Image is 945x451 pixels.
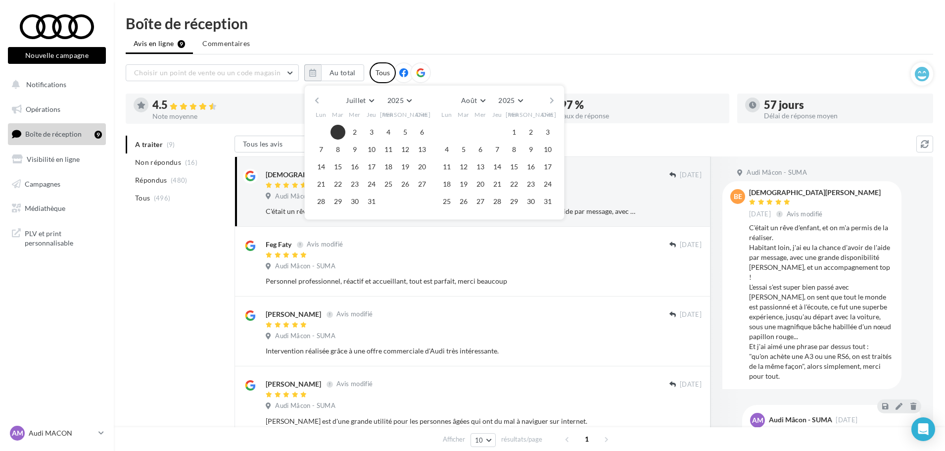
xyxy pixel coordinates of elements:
[398,125,413,140] button: 5
[749,223,894,381] div: C'était un rêve d'enfant, et on m'a permis de la réaliser. Habitant loin, j'ai eu la chance d'avo...
[25,130,82,138] span: Boîte de réception
[94,131,102,139] div: 9
[490,142,505,157] button: 7
[381,177,396,192] button: 25
[456,159,471,174] button: 12
[25,204,65,212] span: Médiathèque
[266,416,637,426] div: [PERSON_NAME] est d'une grande utilité pour les personnes âgées qui ont du mal à naviguer sur int...
[680,380,702,389] span: [DATE]
[416,110,428,119] span: Dim
[507,194,521,209] button: 29
[29,428,94,438] p: Audi MACON
[370,62,396,83] div: Tous
[457,94,489,107] button: Août
[523,194,538,209] button: 30
[171,176,188,184] span: (480)
[364,125,379,140] button: 3
[560,100,721,110] div: 97 %
[461,96,477,104] span: Août
[347,125,362,140] button: 2
[456,177,471,192] button: 19
[342,94,378,107] button: Juillet
[8,424,106,443] a: AM Audi MACON
[243,140,283,148] span: Tous les avis
[275,192,335,201] span: Audi Mâcon - SUMA
[507,177,521,192] button: 22
[185,158,197,166] span: (16)
[540,142,555,157] button: 10
[542,110,554,119] span: Dim
[346,96,366,104] span: Juillet
[473,194,488,209] button: 27
[26,80,66,89] span: Notifications
[523,125,538,140] button: 2
[560,112,721,119] div: Taux de réponse
[275,401,335,410] span: Audi Mâcon - SUMA
[456,142,471,157] button: 5
[331,125,345,140] button: 1
[441,110,452,119] span: Lun
[316,110,327,119] span: Lun
[439,194,454,209] button: 25
[380,110,431,119] span: [PERSON_NAME]
[473,159,488,174] button: 13
[473,142,488,157] button: 6
[331,177,345,192] button: 22
[415,159,429,174] button: 20
[347,194,362,209] button: 30
[540,194,555,209] button: 31
[25,179,60,188] span: Campagnes
[680,171,702,180] span: [DATE]
[266,379,321,389] div: [PERSON_NAME]
[398,142,413,157] button: 12
[349,110,361,119] span: Mer
[152,113,314,120] div: Note moyenne
[475,436,483,444] span: 10
[506,110,557,119] span: [PERSON_NAME]
[540,177,555,192] button: 24
[314,177,329,192] button: 21
[383,94,416,107] button: 2025
[336,310,373,318] span: Avis modifié
[747,168,807,177] span: Audi Mâcon - SUMA
[8,47,106,64] button: Nouvelle campagne
[202,39,250,49] span: Commentaires
[836,417,857,423] span: [DATE]
[398,159,413,174] button: 19
[749,210,771,219] span: [DATE]
[680,310,702,319] span: [DATE]
[266,276,637,286] div: Personnel professionnel, réactif et accueillant, tout est parfait, merci beaucoup
[304,64,364,81] button: Au total
[134,68,281,77] span: Choisir un point de vente ou un code magasin
[367,110,377,119] span: Jeu
[235,136,333,152] button: Tous les avis
[331,142,345,157] button: 8
[126,64,299,81] button: Choisir un point de vente ou un code magasin
[456,194,471,209] button: 26
[347,159,362,174] button: 16
[579,431,595,447] span: 1
[458,110,470,119] span: Mar
[492,110,502,119] span: Jeu
[381,142,396,157] button: 11
[752,415,763,425] span: AM
[490,159,505,174] button: 14
[439,177,454,192] button: 18
[314,142,329,157] button: 7
[6,99,108,120] a: Opérations
[266,309,321,319] div: [PERSON_NAME]
[911,417,935,441] div: Open Intercom Messenger
[490,194,505,209] button: 28
[439,142,454,157] button: 4
[364,142,379,157] button: 10
[364,159,379,174] button: 17
[6,198,108,219] a: Médiathèque
[25,227,102,248] span: PLV et print personnalisable
[523,177,538,192] button: 23
[398,177,413,192] button: 26
[680,241,702,250] span: [DATE]
[266,240,291,250] div: Feg Faty
[135,157,181,167] span: Non répondus
[415,142,429,157] button: 13
[769,416,832,423] div: Audi Mâcon - SUMA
